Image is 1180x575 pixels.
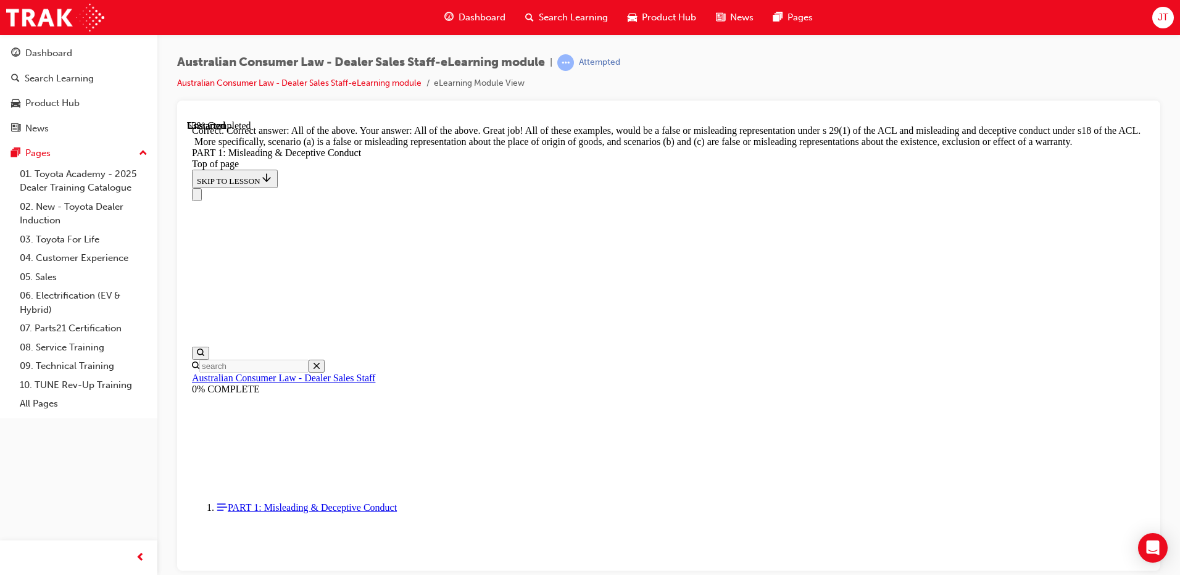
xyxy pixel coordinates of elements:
a: 06. Electrification (EV & Hybrid) [15,286,152,319]
a: Australian Consumer Law - Dealer Sales Staff-eLearning module [177,78,422,88]
a: Australian Consumer Law - Dealer Sales Staff [5,252,188,263]
a: Search Learning [5,67,152,90]
a: 07. Parts21 Certification [15,319,152,338]
li: eLearning Module View [434,77,525,91]
button: Pages [5,142,152,165]
span: Product Hub [642,10,696,25]
span: | [550,56,552,70]
span: pages-icon [11,148,20,159]
a: 05. Sales [15,268,152,287]
a: 01. Toyota Academy - 2025 Dealer Training Catalogue [15,165,152,197]
span: car-icon [628,10,637,25]
a: 10. TUNE Rev-Up Training [15,376,152,395]
div: Top of page [5,38,958,49]
span: guage-icon [11,48,20,59]
div: News [25,122,49,136]
div: Open Intercom Messenger [1138,533,1168,563]
button: DashboardSearch LearningProduct HubNews [5,39,152,142]
span: Australian Consumer Law - Dealer Sales Staff-eLearning module [177,56,545,70]
span: JT [1158,10,1168,25]
a: guage-iconDashboard [434,5,515,30]
span: up-icon [139,146,147,162]
div: Attempted [579,57,620,68]
button: Close search menu [122,239,138,252]
span: News [730,10,754,25]
input: Search [12,239,122,252]
a: News [5,117,152,140]
span: Pages [787,10,813,25]
span: news-icon [716,10,725,25]
img: Trak [6,4,104,31]
button: JT [1152,7,1174,28]
a: search-iconSearch Learning [515,5,618,30]
a: 03. Toyota For Life [15,230,152,249]
span: Search Learning [539,10,608,25]
span: news-icon [11,123,20,134]
a: car-iconProduct Hub [618,5,706,30]
div: 0% COMPLETE [5,263,958,275]
a: pages-iconPages [763,5,823,30]
span: search-icon [11,73,20,85]
div: Pages [25,146,51,160]
span: car-icon [11,98,20,109]
div: Product Hub [25,96,80,110]
a: news-iconNews [706,5,763,30]
span: prev-icon [136,550,145,566]
div: Correct. Correct answer: All of the above. Your answer: All of the above. Great job! All of these... [5,5,958,27]
span: search-icon [525,10,534,25]
div: Dashboard [25,46,72,60]
span: guage-icon [444,10,454,25]
a: Dashboard [5,42,152,65]
a: All Pages [15,394,152,413]
button: Open search menu [5,226,22,239]
span: pages-icon [773,10,783,25]
a: 04. Customer Experience [15,249,152,268]
button: Close navigation menu [5,68,15,81]
a: 09. Technical Training [15,357,152,376]
span: Dashboard [459,10,505,25]
span: learningRecordVerb_ATTEMPT-icon [557,54,574,71]
a: 02. New - Toyota Dealer Induction [15,197,152,230]
div: Search Learning [25,72,94,86]
a: 08. Service Training [15,338,152,357]
button: SKIP TO LESSON [5,49,91,68]
span: SKIP TO LESSON [10,56,86,65]
a: Product Hub [5,92,152,115]
div: PART 1: Misleading & Deceptive Conduct [5,27,958,38]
